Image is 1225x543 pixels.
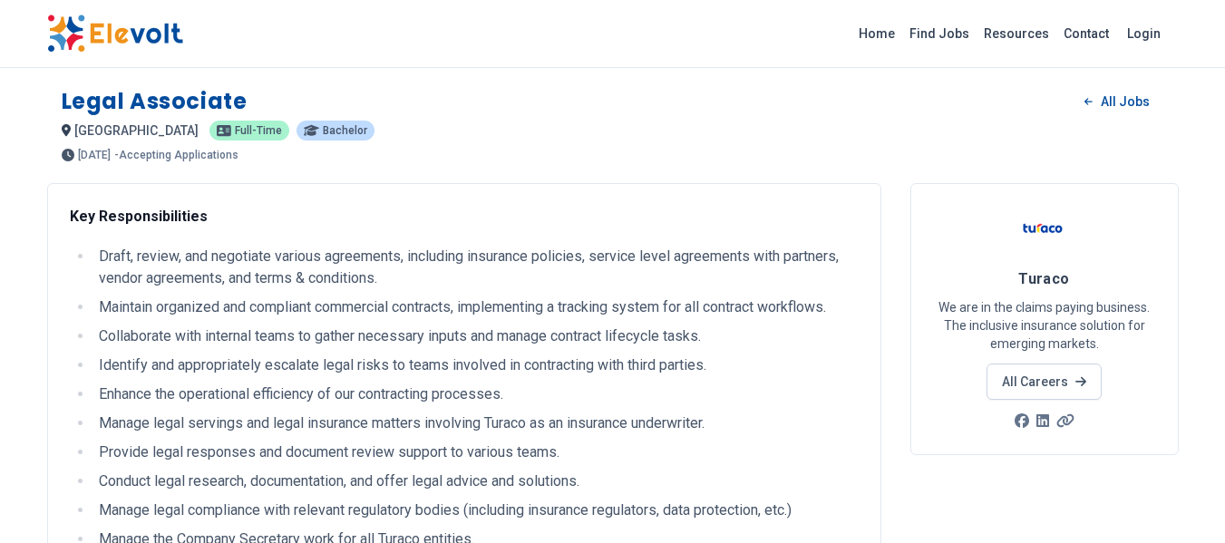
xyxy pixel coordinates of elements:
a: All Careers [987,364,1102,400]
p: - Accepting Applications [114,150,238,160]
li: Draft, review, and negotiate various agreements, including insurance policies, service level agre... [93,246,859,289]
span: [DATE] [78,150,111,160]
p: We are in the claims paying business. The inclusive insurance solution for emerging markets. [933,298,1156,353]
li: Identify and appropriately escalate legal risks to teams involved in contracting with third parties. [93,354,859,376]
img: Elevolt [47,15,183,53]
li: Collaborate with internal teams to gather necessary inputs and manage contract lifecycle tasks. [93,325,859,347]
a: Find Jobs [902,19,977,48]
a: Contact [1056,19,1116,48]
a: Resources [977,19,1056,48]
span: Turaco [1018,270,1070,287]
a: Login [1116,15,1172,52]
li: Conduct legal research, documentation, and offer legal advice and solutions. [93,470,859,492]
li: Maintain organized and compliant commercial contracts, implementing a tracking system for all con... [93,296,859,318]
span: [GEOGRAPHIC_DATA] [74,123,199,138]
span: Full-time [235,125,282,136]
li: Enhance the operational efficiency of our contracting processes. [93,383,859,405]
strong: Key Responsibilities [70,208,208,225]
h1: Legal Associate [62,87,248,116]
a: Home [851,19,902,48]
li: Provide legal responses and document review support to various teams. [93,441,859,463]
a: All Jobs [1070,88,1163,115]
img: Turaco [1022,206,1067,251]
span: Bachelor [323,125,367,136]
li: Manage legal compliance with relevant regulatory bodies (including insurance regulators, data pro... [93,499,859,521]
li: Manage legal servings and legal insurance matters involving Turaco as an insurance underwriter. [93,412,859,434]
